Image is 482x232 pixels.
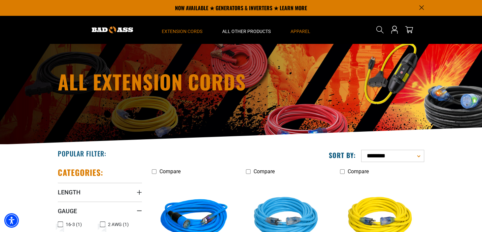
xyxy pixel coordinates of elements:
[329,151,356,159] label: Sort by:
[4,213,19,228] div: Accessibility Menu
[108,222,129,227] span: 2 AWG (1)
[291,28,310,34] span: Apparel
[92,26,133,33] img: Bad Ass Extension Cords
[58,167,103,178] h2: Categories:
[222,28,271,34] span: All Other Products
[58,149,106,158] h2: Popular Filter:
[58,188,81,196] span: Length
[281,16,320,44] summary: Apparel
[159,168,181,175] span: Compare
[404,26,414,34] a: cart
[58,202,142,220] summary: Gauge
[58,207,77,215] span: Gauge
[58,72,299,91] h1: All Extension Cords
[152,16,212,44] summary: Extension Cords
[66,222,82,227] span: 16-3 (1)
[254,168,275,175] span: Compare
[389,16,400,44] a: Open this option
[58,183,142,201] summary: Length
[212,16,281,44] summary: All Other Products
[348,168,369,175] span: Compare
[375,24,385,35] summary: Search
[162,28,202,34] span: Extension Cords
